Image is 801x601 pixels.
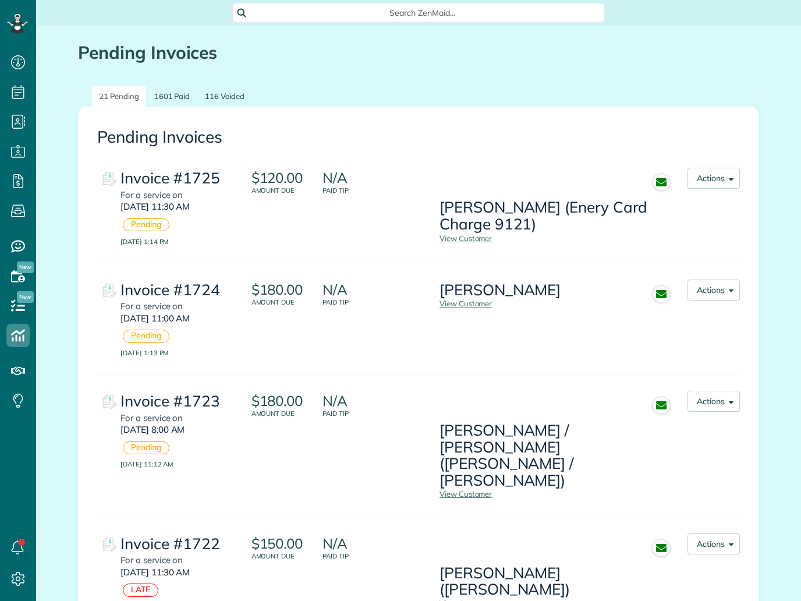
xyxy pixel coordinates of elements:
[123,330,169,342] div: Pending
[120,170,232,187] div: Invoice #1725
[251,298,309,307] small: Amount due
[120,552,232,567] div: For a service on
[97,128,740,146] h2: Pending Invoices
[123,218,169,231] div: Pending
[120,313,232,330] div: [DATE] 11:00 AM
[251,551,309,561] small: Amount due
[322,536,348,551] p: N/A
[687,533,740,554] button: Actions
[322,298,440,307] small: Paid Tip
[251,393,303,408] p: $180.00
[120,536,232,553] div: Invoice #1722
[97,168,120,191] img: Invoice #1725
[440,282,561,299] h3: [PERSON_NAME]
[123,584,158,596] div: LATE
[120,348,238,358] small: [DATE] 1:13 PM
[120,567,232,584] div: [DATE] 11:30 AM
[440,565,667,598] h3: [PERSON_NAME] ([PERSON_NAME])
[120,298,232,313] div: For a service on
[251,409,309,418] small: Amount due
[440,199,667,232] h3: [PERSON_NAME] (Enery Card Charge 9121)
[120,393,232,410] div: Invoice #1723
[251,186,309,195] small: Amount due
[322,186,440,195] small: Paid Tip
[251,170,303,185] p: $120.00
[97,391,120,414] img: Invoice #1723
[440,234,492,243] a: View Customer
[198,86,251,107] a: 116 Voided
[440,422,667,489] h3: [PERSON_NAME] / [PERSON_NAME] ([PERSON_NAME] / [PERSON_NAME])
[17,261,34,273] span: New
[97,533,120,557] img: Invoice #1722
[120,410,232,425] div: For a service on
[687,280,740,300] button: Actions
[120,424,232,441] div: [DATE] 8:00 AM
[322,393,348,408] p: N/A
[17,291,34,303] span: New
[251,536,303,551] p: $150.00
[687,391,740,412] button: Actions
[687,168,740,189] button: Actions
[440,299,492,308] a: View Customer
[322,282,348,297] p: N/A
[120,459,238,469] small: [DATE] 11:12 AM
[147,86,197,107] a: 1601 Paid
[123,441,169,454] div: Pending
[322,551,440,561] small: Paid Tip
[322,170,348,185] p: N/A
[97,280,120,303] img: Invoice #1724
[120,187,232,201] div: For a service on
[120,282,232,299] div: Invoice #1724
[322,409,440,418] small: Paid Tip
[440,489,492,499] a: View Customer
[120,201,232,218] div: [DATE] 11:30 AM
[78,43,759,62] h1: Pending Invoices
[120,237,238,246] small: [DATE] 1:14 PM
[251,282,303,297] p: $180.00
[92,86,146,107] a: 21 Pending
